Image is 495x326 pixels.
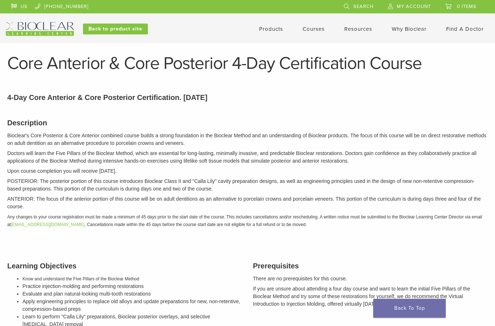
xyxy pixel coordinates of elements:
p: POSTERIOR: The posterior portion of this course introduces Bioclear Class II and "Calla Lily" cav... [7,177,488,193]
p: 4-Day Core Anterior & Core Posterior Certification. [DATE] [7,92,488,103]
p: Bioclear's Core Posterior & Core Anterior combined course builds a strong foundation in the Biocl... [7,132,488,147]
a: Courses [303,26,325,32]
span: 0 items [457,4,477,9]
p: If you are unsure about attending a four day course and want to learn the initial Five Pillars of... [253,285,488,308]
p: There are no prerequisites for this course. [253,275,488,283]
a: Why Bioclear [392,26,427,32]
h1: Core Anterior & Core Posterior 4-Day Certification Course [7,55,488,72]
img: Bioclear [6,22,74,36]
em: Any changes to your course registration must be made a minimum of 45 days prior to the start date... [7,214,482,227]
a: [EMAIL_ADDRESS][DOMAIN_NAME] [11,222,84,227]
span: My Account [397,4,431,9]
a: Resources [344,26,372,32]
a: Products [259,26,283,32]
a: Find A Doctor [446,26,484,32]
li: Practice injection-molding and performing restorations [22,283,242,290]
h3: Description [7,117,488,128]
p: ANTERIOR: The focus of the anterior portion of this course will be on adult dentitions as an alte... [7,195,488,210]
p: Upon course completion you will receive [DATE]. [7,167,488,175]
a: Back to product site [83,24,148,34]
h3: Learning Objectives [7,260,242,271]
span: Know and understand the Five Pillars of the Bioclear Method [22,276,139,281]
h3: Prerequisites [253,260,488,271]
li: Evaluate and plan natural-looking multi-tooth restorations [22,290,242,298]
p: Doctors will learn the Five Pillars of the Bioclear Method, which are essential for long-lasting,... [7,150,488,165]
span: Search [353,4,374,9]
li: Apply engineering principles to replace old alloys and update preparations for new, non-retentive... [22,298,242,313]
a: Back To Top [373,299,446,318]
